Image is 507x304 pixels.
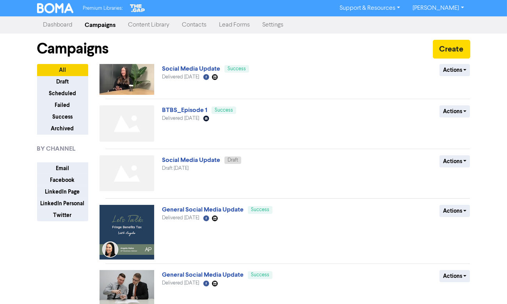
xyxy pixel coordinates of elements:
button: Draft [37,76,88,88]
img: BOMA Logo [37,3,74,13]
span: Delivered [DATE] [162,281,199,286]
button: Actions [439,64,470,76]
img: image_1757472937376.jpeg [100,64,154,95]
span: Draft [DATE] [162,166,189,171]
img: image_1756965457734.png [100,205,154,260]
button: Scheduled [37,87,88,100]
a: Support & Resources [333,2,406,14]
button: Facebook [37,174,88,186]
button: Email [37,162,88,174]
a: BTBS_Episode 1 [162,106,207,114]
button: Create [433,40,470,59]
button: All [37,64,88,76]
button: Actions [439,155,470,167]
button: Twitter [37,209,88,221]
img: The Gap [129,3,146,13]
a: General Social Media Update [162,271,244,279]
button: LinkedIn Personal [37,197,88,210]
button: LinkedIn Page [37,186,88,198]
button: Actions [439,205,470,217]
button: Failed [37,99,88,111]
h1: Campaigns [37,40,109,58]
span: Delivered [DATE] [162,75,199,80]
a: Content Library [122,17,176,33]
a: Social Media Update [162,156,220,164]
span: Delivered [DATE] [162,215,199,220]
button: Actions [439,105,470,117]
span: BY CHANNEL [37,144,76,153]
button: Actions [439,270,470,282]
a: Settings [256,17,290,33]
span: Premium Libraries: [83,6,123,11]
span: Success [251,272,269,277]
a: Lead Forms [213,17,256,33]
a: [PERSON_NAME] [406,2,470,14]
button: Success [37,111,88,123]
span: Success [251,207,269,212]
a: Campaigns [79,17,122,33]
a: Contacts [176,17,213,33]
a: General Social Media Update [162,206,244,213]
a: Dashboard [37,17,79,33]
img: Not found [100,155,154,192]
iframe: Chat Widget [468,267,507,304]
a: Social Media Update [162,65,220,73]
span: Success [228,66,246,71]
span: Draft [228,158,238,163]
span: Delivered [DATE] [162,116,199,121]
img: Not found [100,105,154,142]
button: Archived [37,123,88,135]
span: Success [215,108,233,113]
